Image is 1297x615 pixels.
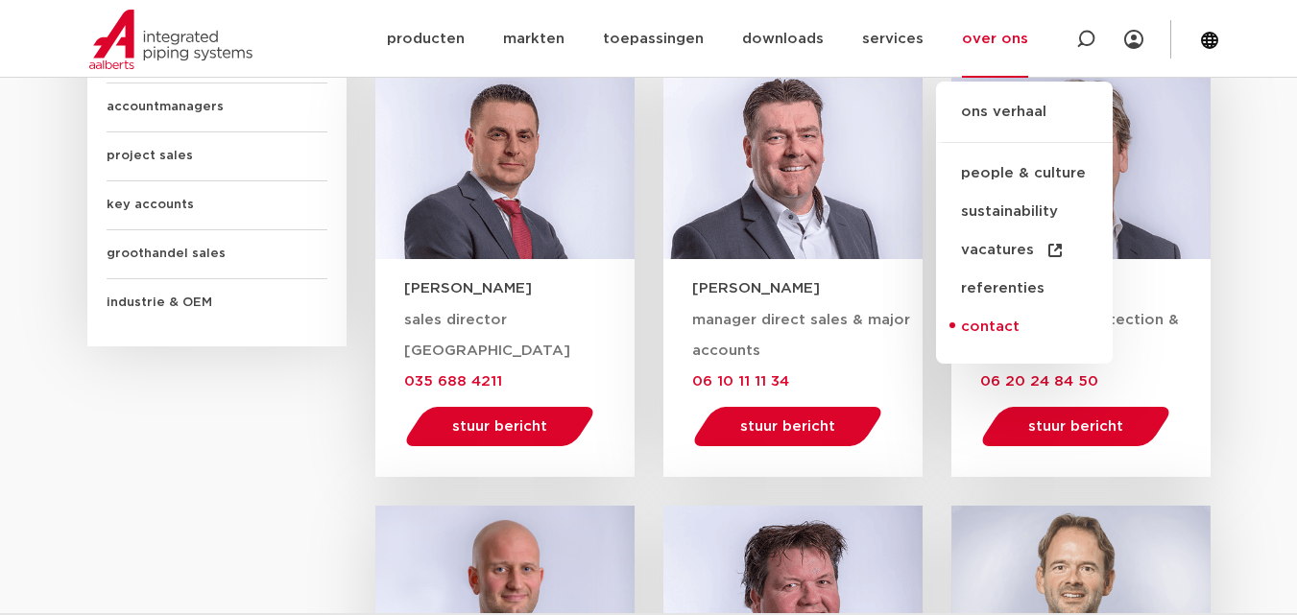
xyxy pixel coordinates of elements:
[692,374,789,389] span: 06 10 11 11 34
[404,313,570,358] span: sales director [GEOGRAPHIC_DATA]
[692,373,789,389] a: 06 10 11 11 34
[936,231,1113,270] a: vacatures
[692,278,923,298] h3: [PERSON_NAME]
[936,270,1113,308] a: referenties
[1028,419,1123,434] span: stuur bericht
[936,193,1113,231] a: sustainability
[107,181,327,230] span: key accounts
[107,230,327,279] span: groothandel sales
[107,83,327,132] span: accountmanagers
[452,419,547,434] span: stuur bericht
[404,278,635,298] h3: [PERSON_NAME]
[107,132,327,181] span: project sales
[936,308,1113,346] a: contact
[740,419,835,434] span: stuur bericht
[980,373,1098,389] a: 06 20 24 84 50
[936,101,1113,143] a: ons verhaal
[404,374,502,389] span: 035 688 4211
[936,154,1113,193] a: people & culture
[692,313,910,358] span: manager direct sales & major accounts
[107,279,327,327] span: industrie & OEM
[980,374,1098,389] span: 06 20 24 84 50
[404,373,502,389] a: 035 688 4211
